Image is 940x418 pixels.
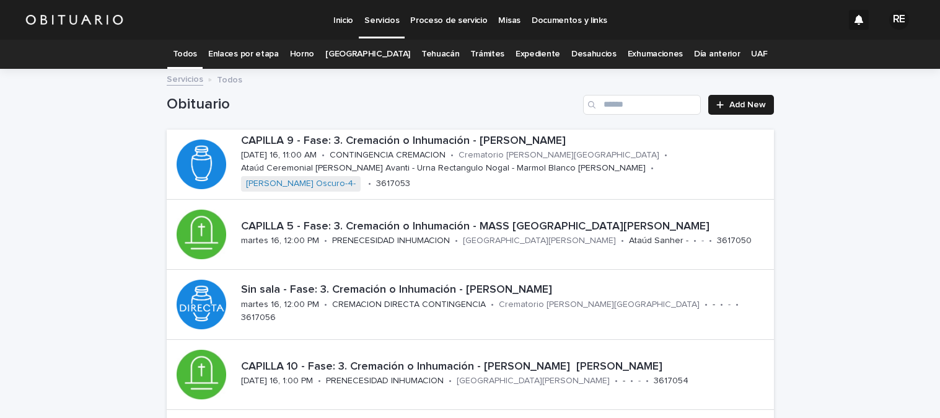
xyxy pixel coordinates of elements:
p: • [324,236,327,246]
p: • [368,179,371,189]
p: • [736,300,739,310]
a: Horno [290,40,314,69]
input: Search [583,95,701,115]
a: CAPILLA 9 - Fase: 3. Cremación o Inhumación - [PERSON_NAME][DATE] 16, 11:00 AM•CONTINGENCIA CREMA... [167,130,774,200]
p: - [728,300,731,310]
p: 3617054 [654,376,688,386]
h1: Obituario [167,96,579,113]
a: Tehuacán [421,40,460,69]
p: PRENECESIDAD INHUMACION [326,376,444,386]
p: • [651,163,654,174]
p: • [449,376,452,386]
a: Enlaces por etapa [208,40,279,69]
a: CAPILLA 10 - Fase: 3. Cremación o Inhumación - [PERSON_NAME] [PERSON_NAME][DATE] 16, 1:00 PM•PREN... [167,340,774,410]
p: • [322,150,325,161]
p: - [623,376,625,386]
p: CONTINGENCIA CREMACION [330,150,446,161]
p: Crematorio [PERSON_NAME][GEOGRAPHIC_DATA] [499,300,700,310]
a: Add New [708,95,773,115]
p: - [701,236,704,246]
p: [GEOGRAPHIC_DATA][PERSON_NAME] [463,236,616,246]
a: Trámites [470,40,504,69]
p: CREMACION DIRECTA CONTINGENCIA [332,300,486,310]
p: • [646,376,649,386]
p: • [455,236,458,246]
p: martes 16, 12:00 PM [241,236,319,246]
p: • [705,300,708,310]
p: • [324,300,327,310]
p: • [615,376,618,386]
p: Sin sala - Fase: 3. Cremación o Inhumación - [PERSON_NAME] [241,283,769,297]
p: Ataúd Sanher - [629,236,688,246]
p: CAPILLA 9 - Fase: 3. Cremación o Inhumación - [PERSON_NAME] [241,135,769,148]
a: UAF [751,40,767,69]
p: PRENECESIDAD INHUMACION [332,236,450,246]
p: • [630,376,633,386]
img: HUM7g2VNRLqGMmR9WVqf [25,7,124,32]
span: Add New [729,100,766,109]
a: CAPILLA 5 - Fase: 3. Cremación o Inhumación - MASS [GEOGRAPHIC_DATA][PERSON_NAME]martes 16, 12:00... [167,200,774,270]
p: Todos [217,72,242,86]
a: Expediente [516,40,560,69]
p: [GEOGRAPHIC_DATA][PERSON_NAME] [457,376,610,386]
a: Todos [173,40,197,69]
a: [PERSON_NAME] Oscuro-4- [246,179,356,189]
p: - [638,376,641,386]
a: [GEOGRAPHIC_DATA] [325,40,410,69]
p: 3617056 [241,313,276,323]
a: Servicios [167,71,203,86]
a: Sin sala - Fase: 3. Cremación o Inhumación - [PERSON_NAME]martes 16, 12:00 PM•CREMACION DIRECTA C... [167,270,774,340]
p: [DATE] 16, 1:00 PM [241,376,313,386]
p: • [318,376,321,386]
p: Ataúd Ceremonial [PERSON_NAME] Avanti - Urna Rectangulo Nogal - Marmol Blanco [PERSON_NAME] [241,163,646,174]
p: • [664,150,667,161]
a: Desahucios [571,40,617,69]
p: • [621,236,624,246]
p: CAPILLA 5 - Fase: 3. Cremación o Inhumación - MASS [GEOGRAPHIC_DATA][PERSON_NAME] [241,220,769,234]
p: CAPILLA 10 - Fase: 3. Cremación o Inhumación - [PERSON_NAME] [PERSON_NAME] [241,360,769,374]
p: • [693,236,696,246]
p: • [709,236,712,246]
p: - [713,300,715,310]
p: 3617050 [717,236,752,246]
p: [DATE] 16, 11:00 AM [241,150,317,161]
p: Crematorio [PERSON_NAME][GEOGRAPHIC_DATA] [459,150,659,161]
p: 3617053 [376,179,410,189]
p: • [450,150,454,161]
a: Día anterior [694,40,740,69]
p: • [720,300,723,310]
div: RE [889,10,909,30]
a: Exhumaciones [628,40,683,69]
p: • [491,300,494,310]
p: martes 16, 12:00 PM [241,300,319,310]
